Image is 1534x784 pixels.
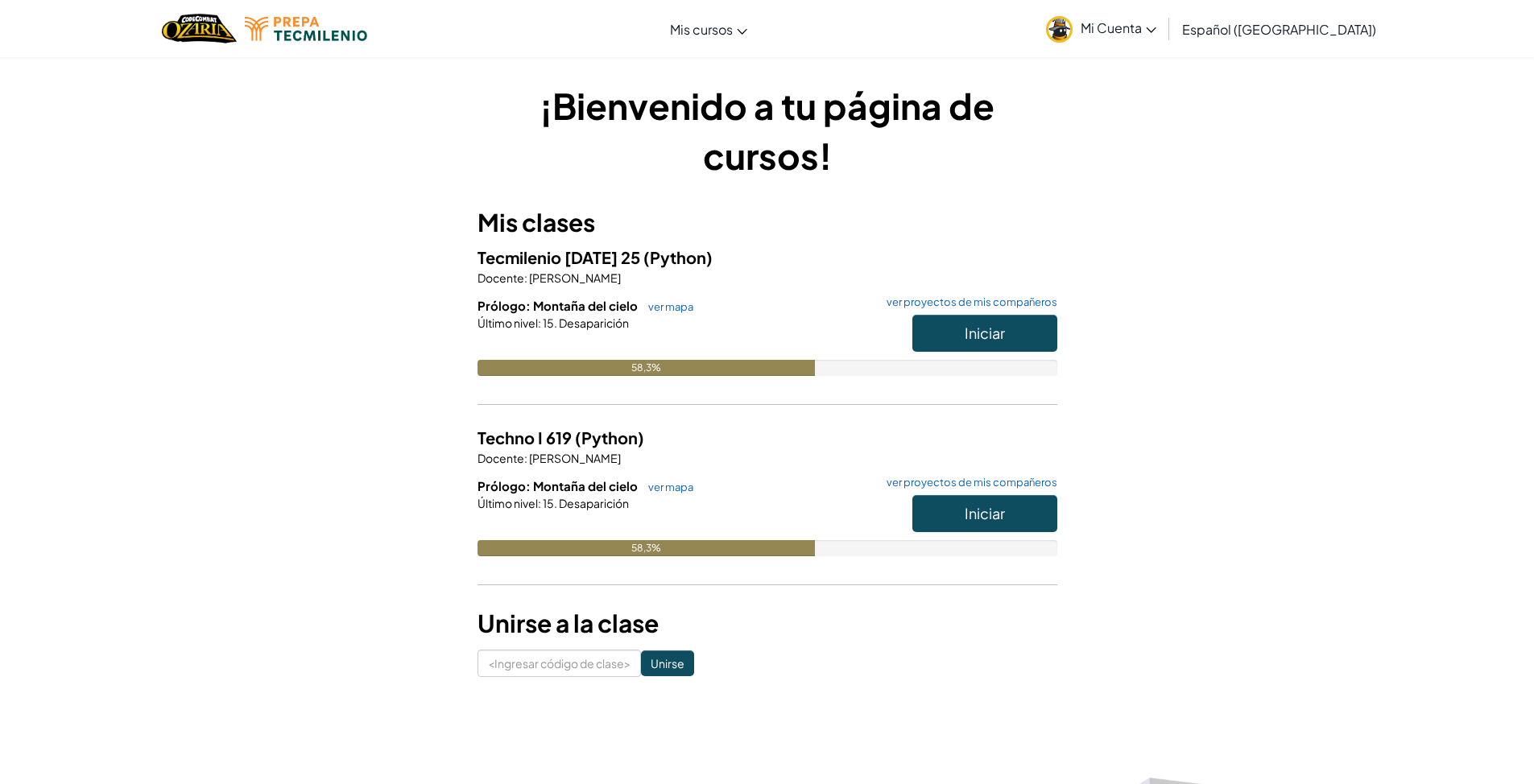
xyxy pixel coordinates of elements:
font: ver proyectos de mis compañeros [887,295,1057,308]
img: Logotipo de Tecmilenio [245,17,367,41]
a: Mis cursos [662,7,755,51]
input: <Ingresar código de clase> [478,650,641,677]
button: Iniciar [912,495,1057,532]
button: Iniciar [912,315,1057,352]
font: Último nivel [478,316,538,330]
font: Mi Cuenta [1081,19,1142,36]
a: Español ([GEOGRAPHIC_DATA]) [1174,7,1384,51]
font: Desaparición [559,316,629,330]
font: ver mapa [648,300,693,313]
font: Desaparición [559,496,629,510]
img: avatar [1046,16,1073,43]
font: Español ([GEOGRAPHIC_DATA]) [1182,21,1376,38]
font: Mis cursos [670,21,733,38]
font: Prólogo: Montaña del cielo [478,478,638,493]
font: Prólogo: Montaña del cielo [478,298,638,313]
font: Unirse a la clase [478,608,659,638]
a: Logotipo de Ozaria de CodeCombat [162,12,237,45]
font: 15. [543,496,557,510]
font: ¡Bienvenido a tu página de cursos! [540,83,994,178]
font: : [538,496,541,510]
font: (Python) [575,427,644,448]
font: [PERSON_NAME] [529,270,621,285]
font: ver proyectos de mis compañeros [887,476,1057,489]
font: Iniciar [965,504,1005,522]
font: : [524,451,527,465]
font: [PERSON_NAME] [529,451,621,465]
font: Mis clases [478,207,595,237]
font: ver mapa [648,481,693,493]
font: Docente [478,270,524,285]
font: Último nivel [478,496,538,510]
font: : [524,270,527,285]
img: Hogar [162,12,237,45]
font: Iniciar [965,324,1005,342]
font: Tecmilenio [DATE] 25 [478,247,640,267]
font: Docente [478,451,524,465]
font: 58,3% [631,361,661,373]
font: 15. [543,316,557,330]
a: Mi Cuenta [1038,3,1164,54]
font: Techno I 619 [478,427,572,448]
font: 58,3% [631,542,661,554]
font: (Python) [643,247,713,267]
input: Unirse [641,650,694,676]
font: : [538,316,541,330]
